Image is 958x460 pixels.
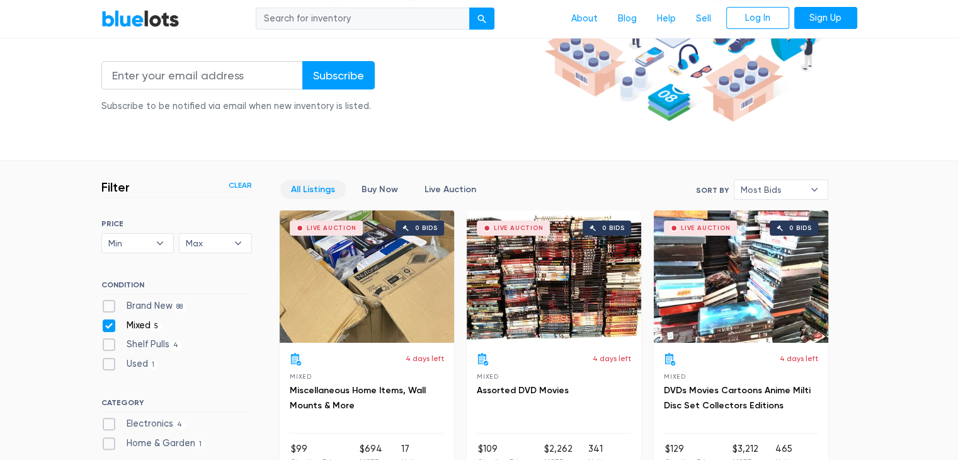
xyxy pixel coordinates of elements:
a: Live Auction 0 bids [467,210,641,343]
h3: Filter [101,180,130,195]
input: Search for inventory [256,8,470,30]
div: Live Auction [494,225,544,231]
div: Subscribe to be notified via email when new inventory is listed. [101,100,375,113]
h6: CATEGORY [101,398,252,412]
a: Blog [608,7,647,31]
div: Live Auction [307,225,356,231]
p: 4 days left [406,353,444,364]
a: Help [647,7,686,31]
span: Min [108,234,150,253]
div: 0 bids [789,225,812,231]
a: Clear [229,180,252,191]
label: Mixed [101,319,163,333]
a: Assorted DVD Movies [477,385,569,396]
a: About [561,7,608,31]
b: ▾ [801,180,828,199]
div: Live Auction [681,225,731,231]
a: Sign Up [794,7,857,30]
h6: CONDITION [101,280,252,294]
span: 1 [148,360,159,370]
a: Buy Now [351,180,409,199]
span: Mixed [290,373,312,380]
div: 0 bids [602,225,625,231]
a: Log In [726,7,789,30]
b: ▾ [147,234,173,253]
p: 4 days left [780,353,818,364]
span: Mixed [477,373,499,380]
span: Max [186,234,227,253]
span: 88 [173,302,187,312]
div: 0 bids [415,225,438,231]
input: Enter your email address [101,61,303,89]
label: Shelf Pulls [101,338,183,352]
span: Most Bids [741,180,804,199]
span: 1 [195,439,206,449]
label: Brand New [101,299,187,313]
p: 4 days left [593,353,631,364]
a: Live Auction [414,180,487,199]
a: All Listings [280,180,346,199]
a: DVDs Movies Cartoons Anime Milti Disc Set Collectors Editions [664,385,811,411]
label: Electronics [101,417,186,431]
a: Miscellaneous Home Items, Wall Mounts & More [290,385,426,411]
label: Used [101,357,159,371]
h6: PRICE [101,219,252,228]
input: Subscribe [302,61,375,89]
span: 4 [169,341,183,351]
span: 4 [173,420,186,430]
a: Live Auction 0 bids [280,210,454,343]
label: Home & Garden [101,437,206,451]
a: Sell [686,7,721,31]
span: 5 [151,321,163,331]
a: BlueLots [101,9,180,28]
a: Live Auction 0 bids [654,210,828,343]
span: Mixed [664,373,686,380]
b: ▾ [225,234,251,253]
label: Sort By [696,185,729,196]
